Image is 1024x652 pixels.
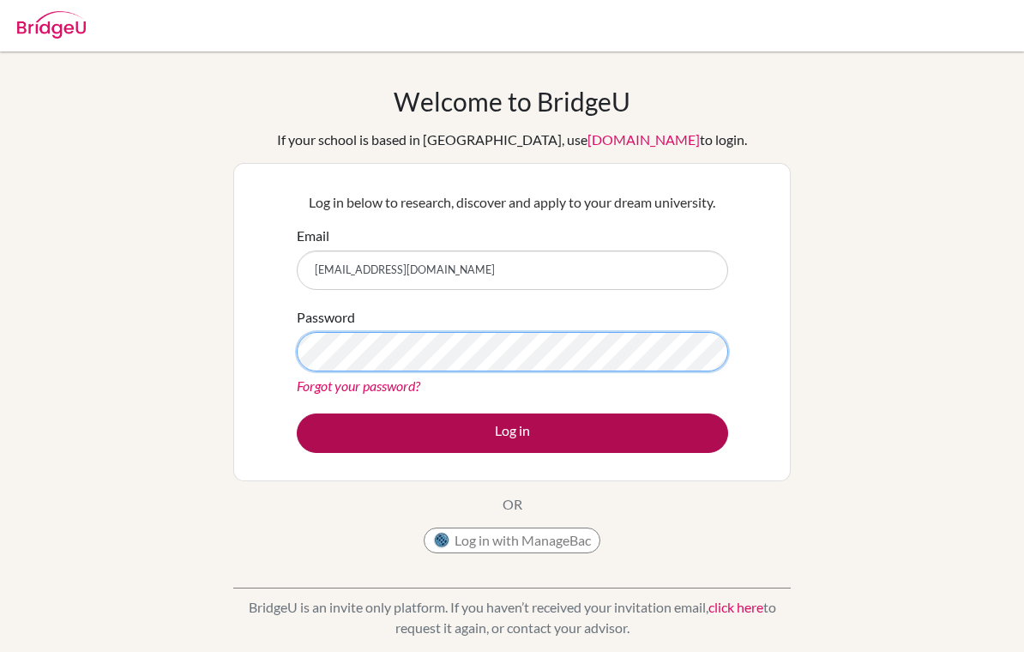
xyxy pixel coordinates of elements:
label: Password [297,307,355,328]
img: Bridge-U [17,11,86,39]
a: click here [708,599,763,615]
p: Log in below to research, discover and apply to your dream university. [297,192,728,213]
p: OR [503,494,522,515]
a: Forgot your password? [297,377,420,394]
div: If your school is based in [GEOGRAPHIC_DATA], use to login. [277,130,747,150]
button: Log in with ManageBac [424,528,600,553]
button: Log in [297,414,728,453]
h1: Welcome to BridgeU [394,86,630,117]
a: [DOMAIN_NAME] [587,131,700,148]
label: Email [297,226,329,246]
p: BridgeU is an invite only platform. If you haven’t received your invitation email, to request it ... [233,597,791,638]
